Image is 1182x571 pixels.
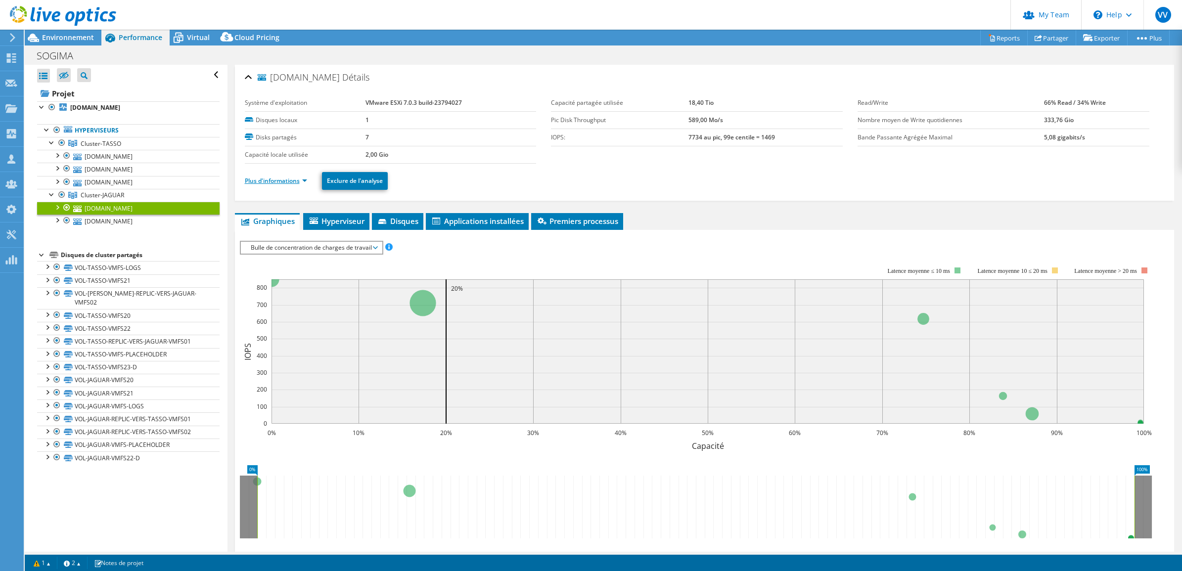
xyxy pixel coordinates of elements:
text: 30% [527,429,539,437]
a: VOL-JAGUAR-REPLIC-VERS-TASSO-VMFS02 [37,426,220,439]
text: 500 [257,334,267,343]
span: Cloud Pricing [234,33,279,42]
a: Plus d'informations [245,176,307,185]
b: 5,08 gigabits/s [1044,133,1085,141]
label: Disks partagés [245,132,365,142]
a: Projet [37,86,220,101]
a: VOL-JAGUAR-VMFS-LOGS [37,399,220,412]
a: Exclure de l'analyse [322,172,388,190]
label: Capacité partagée utilisée [551,98,688,108]
span: VV [1155,7,1171,23]
b: 333,76 Gio [1044,116,1074,124]
a: Partager [1027,30,1076,45]
span: Bulle de concentration de charges de travail [246,242,377,254]
a: Plus [1127,30,1170,45]
a: [DOMAIN_NAME] [37,176,220,189]
text: 40% [615,429,627,437]
text: Capacité [691,440,724,451]
span: Disques [377,216,418,226]
span: [DOMAIN_NAME] [258,73,340,83]
text: 600 [257,317,267,326]
label: Bande Passante Agrégée Maximal [858,132,1044,142]
span: Virtual [187,33,210,42]
a: [DOMAIN_NAME] [37,163,220,176]
b: 18,40 Tio [688,98,714,107]
b: 2,00 Gio [365,150,388,159]
text: 70% [876,429,888,437]
a: [DOMAIN_NAME] [37,150,220,163]
text: 10% [353,429,364,437]
text: 100 [257,402,267,411]
b: 1 [365,116,369,124]
a: VOL-TASSO-REPLIC-VERS-JAGUAR-VMFS01 [37,335,220,348]
a: 2 [57,557,88,569]
a: Exporter [1076,30,1128,45]
span: Détails [342,71,369,83]
div: Disques de cluster partagés [61,249,220,261]
b: [DOMAIN_NAME] [70,103,120,112]
b: VMware ESXi 7.0.3 build-23794027 [365,98,462,107]
label: Read/Write [858,98,1044,108]
h1: SOGIMA [32,50,89,61]
a: VOL-TASSO-VMFS23-D [37,361,220,374]
a: VOL-JAGUAR-VMFS-PLACEHOLDER [37,439,220,451]
text: IOPS [242,343,253,360]
a: Reports [980,30,1028,45]
text: 700 [257,301,267,309]
label: Disques locaux [245,115,365,125]
b: 7734 au pic, 99e centile = 1469 [688,133,775,141]
text: 300 [257,368,267,377]
label: Capacité locale utilisée [245,150,365,160]
a: VOL-[PERSON_NAME]-REPLIC-VERS-JAGUAR-VMFS02 [37,287,220,309]
a: [DOMAIN_NAME] [37,101,220,114]
label: IOPS: [551,132,688,142]
text: 60% [789,429,801,437]
text: 100% [1136,429,1151,437]
a: VOL-TASSO-VMFS-LOGS [37,261,220,274]
svg: \n [1093,10,1102,19]
a: Notes de projet [87,557,150,569]
a: VOL-TASSO-VMFS20 [37,309,220,322]
text: 90% [1051,429,1063,437]
text: 80% [963,429,975,437]
a: VOL-TASSO-VMFS21 [37,274,220,287]
a: Cluster-TASSO [37,137,220,150]
span: Cluster-TASSO [81,139,121,148]
label: Nombre moyen de Write quotidiennes [858,115,1044,125]
a: VOL-JAGUAR-REPLIC-VERS-TASSO-VMFS01 [37,412,220,425]
text: Latence moyenne > 20 ms [1074,267,1137,274]
span: Hyperviseur [308,216,364,226]
span: Environnement [42,33,94,42]
a: Hyperviseurs [37,124,220,137]
a: VOL-TASSO-VMFS22 [37,322,220,335]
b: 589,00 Mo/s [688,116,723,124]
b: 7 [365,133,369,141]
span: Cluster-JAGUAR [81,191,124,199]
label: Pic Disk Throughput [551,115,688,125]
text: Latence moyenne ≤ 10 ms [887,267,950,274]
a: [DOMAIN_NAME] [37,202,220,215]
label: Système d'exploitation [245,98,365,108]
text: 0% [267,429,275,437]
a: 1 [27,557,57,569]
text: 800 [257,283,267,292]
text: 400 [257,351,267,360]
span: Graphiques [240,216,295,226]
text: 200 [257,385,267,394]
span: Premiers processus [536,216,618,226]
b: 66% Read / 34% Write [1044,98,1106,107]
text: 20% [440,429,452,437]
a: VOL-JAGUAR-VMFS22-D [37,451,220,464]
text: 50% [702,429,714,437]
a: Cluster-JAGUAR [37,189,220,202]
text: 20% [451,284,463,293]
a: VOL-JAGUAR-VMFS20 [37,374,220,387]
a: [DOMAIN_NAME] [37,215,220,227]
text: 0 [264,419,267,428]
a: VOL-TASSO-VMFS-PLACEHOLDER [37,348,220,361]
span: Applications installées [431,216,524,226]
span: Performance [119,33,162,42]
a: VOL-JAGUAR-VMFS21 [37,387,220,399]
text: Latence moyenne 10 ≤ 20 ms [977,267,1047,274]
